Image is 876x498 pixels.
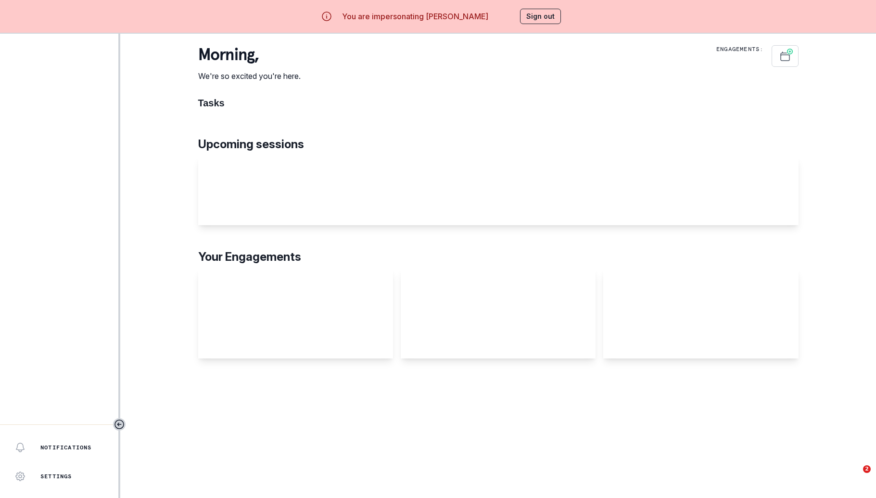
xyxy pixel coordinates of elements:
[772,45,799,67] button: Schedule Sessions
[198,97,799,109] h1: Tasks
[198,248,799,266] p: Your Engagements
[198,136,799,153] p: Upcoming sessions
[40,472,72,480] p: Settings
[843,465,866,488] iframe: Intercom live chat
[716,45,763,53] p: Engagements:
[198,45,301,64] p: morning ,
[863,465,871,473] span: 2
[198,70,301,82] p: We're so excited you're here.
[113,418,126,431] button: Toggle sidebar
[342,11,488,22] p: You are impersonating [PERSON_NAME]
[520,9,561,24] button: Sign out
[40,444,92,451] p: Notifications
